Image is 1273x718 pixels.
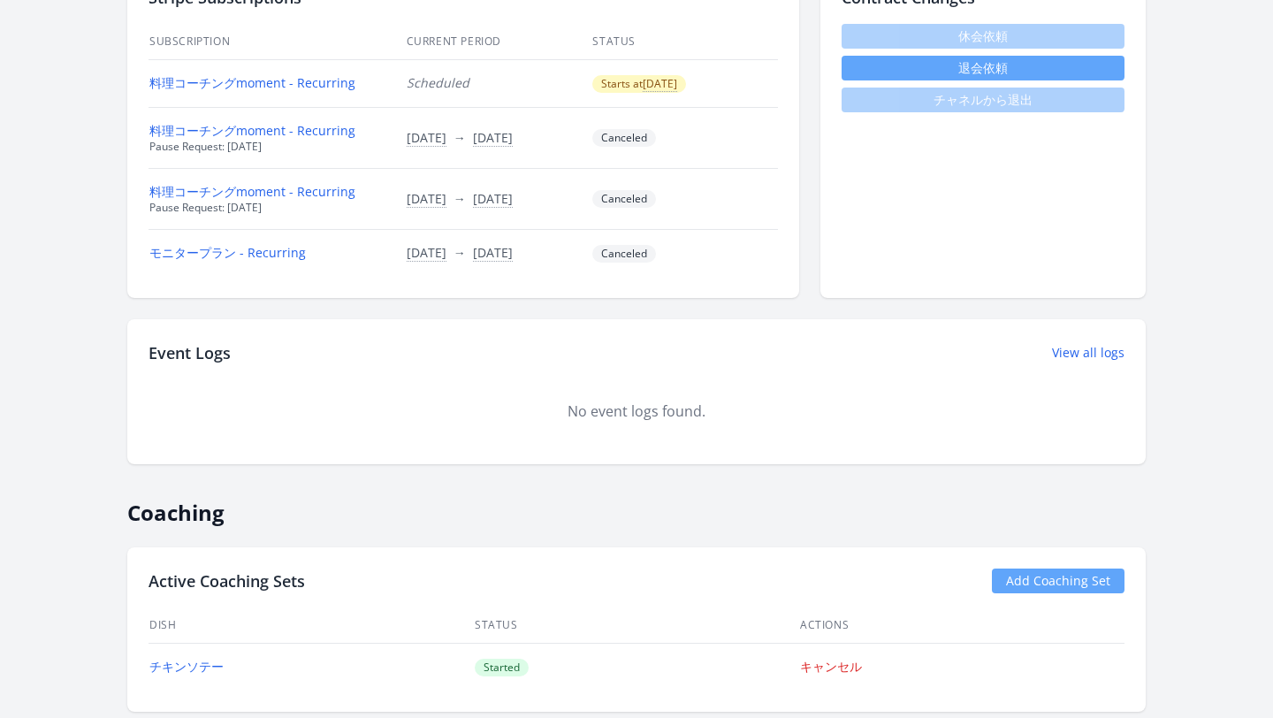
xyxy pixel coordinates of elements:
[149,140,385,154] div: Pause Request: [DATE]
[475,659,529,676] span: Started
[591,24,778,60] th: Status
[149,122,355,139] a: 料理コーチングmoment - Recurring
[149,244,306,261] a: モニタープラン - Recurring
[842,24,1124,49] span: 休会依頼
[149,24,406,60] th: Subscription
[406,24,592,60] th: Current Period
[454,129,466,146] span: →
[407,129,446,147] button: [DATE]
[149,183,355,200] a: 料理コーチングmoment - Recurring
[992,569,1124,593] a: Add Coaching Set
[592,190,656,208] span: Canceled
[473,129,513,147] button: [DATE]
[127,485,1146,526] h2: Coaching
[454,244,466,261] span: →
[149,569,305,593] h2: Active Coaching Sets
[474,607,799,644] th: Status
[149,607,474,644] th: Dish
[1052,344,1124,362] a: View all logs
[407,190,446,208] button: [DATE]
[407,244,446,262] button: [DATE]
[592,75,686,93] span: Starts at
[149,74,355,91] a: 料理コーチングmoment - Recurring
[800,658,862,675] a: キャンセル
[643,76,677,92] span: [DATE]
[592,245,656,263] span: Canceled
[799,607,1124,644] th: Actions
[454,190,466,207] span: →
[643,77,677,91] button: [DATE]
[149,401,1124,422] div: No event logs found.
[407,74,469,91] span: Scheduled
[149,340,231,365] h2: Event Logs
[842,56,1124,80] button: 退会依頼
[473,244,513,262] button: [DATE]
[842,88,1124,112] span: チャネルから退出
[149,201,385,215] div: Pause Request: [DATE]
[592,129,656,147] span: Canceled
[473,190,513,208] button: [DATE]
[149,658,224,675] a: チキンソテー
